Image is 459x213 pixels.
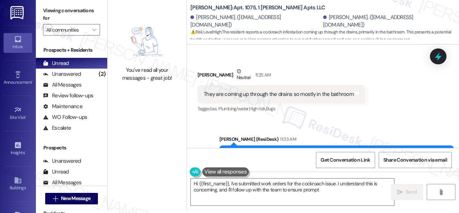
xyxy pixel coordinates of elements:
button: Share Conversation via email [379,152,452,168]
span: Send [406,188,417,196]
i:  [53,196,58,202]
div: All Messages [43,81,81,89]
div: Neutral [235,68,252,83]
a: Site Visit • [4,104,32,123]
div: Review follow-ups [43,92,93,99]
div: Tagged as: [198,103,365,114]
button: New Message [45,193,98,204]
a: Inbox [4,33,32,52]
button: Get Conversation Link [316,152,375,168]
div: [PERSON_NAME] (ResiDesk) [219,135,454,145]
a: Buildings [4,174,32,194]
span: High risk , [249,106,266,112]
textarea: Hi {{first_name}}, I've submitted work orders for the cockroach issue. I understand this is conce... [191,179,394,205]
span: Get Conversation Link [321,156,370,164]
div: Unread [43,60,69,67]
div: (2) [97,69,107,80]
div: 11:33 AM [278,135,296,143]
span: • [32,79,33,84]
div: Maintenance [43,103,82,110]
div: WO Follow-ups [43,114,87,121]
span: : The resident reports a cockroach infestation coming up through the drains, primarily in the bat... [190,28,459,44]
div: 11:25 AM [254,71,271,79]
input: All communities [46,24,89,36]
i:  [438,189,444,195]
button: Send [391,184,423,200]
strong: ⚠️ Risk Level: High [190,29,221,35]
b: [PERSON_NAME]: Apt. 1075, 1 [PERSON_NAME] Apts LLC [190,4,325,11]
div: Prospects + Residents [36,46,107,54]
div: All Messages [43,179,81,186]
span: • [26,114,27,119]
span: Plumbing/water , [218,106,249,112]
div: Unread [43,168,69,176]
span: • [25,149,26,154]
span: Share Conversation via email [383,156,447,164]
a: Insights • [4,139,32,158]
div: [PERSON_NAME]. ([EMAIL_ADDRESS][DOMAIN_NAME]) [323,14,454,29]
i:  [397,189,403,195]
div: Unanswered [43,157,81,165]
div: You've read all your messages - great job! [115,66,179,82]
div: Escalate [43,124,71,132]
span: New Message [61,195,90,202]
span: Bugs [266,106,275,112]
div: [PERSON_NAME]. ([EMAIL_ADDRESS][DOMAIN_NAME]) [190,14,321,29]
div: Prospects [36,144,107,152]
label: Viewing conversations for [43,5,100,24]
img: ResiDesk Logo [10,6,25,19]
div: They are coming up through the drains so mostly in the bathroom [204,91,354,98]
div: Unanswered [43,70,81,78]
img: empty-state [119,20,175,63]
div: [PERSON_NAME] [198,68,365,85]
i:  [92,27,96,33]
